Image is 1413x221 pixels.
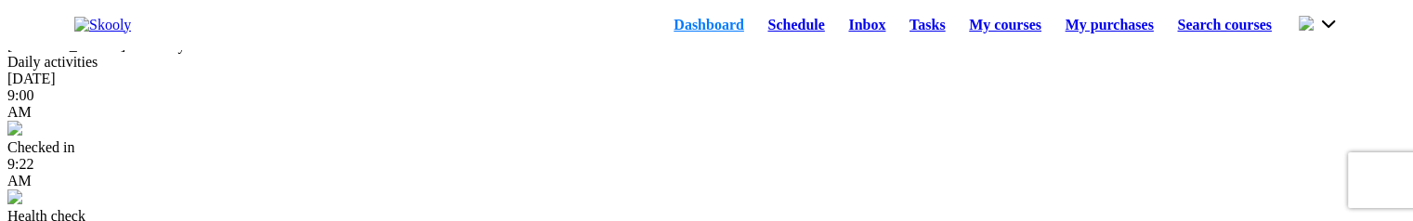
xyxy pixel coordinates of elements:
[1053,12,1166,38] a: My purchases
[7,54,98,70] span: Daily activities
[897,12,957,38] a: Tasks
[661,12,755,38] a: Dashboard
[7,104,1406,121] div: AM
[7,121,22,136] img: checkin.jpg
[837,12,898,38] a: Inbox
[7,156,1406,189] div: 9:22
[1166,12,1284,38] a: Search courses
[7,189,22,204] img: temperature.jpg
[756,12,837,38] a: Schedule
[7,139,1406,156] div: Checked in
[7,87,1406,121] div: 9:00
[74,17,131,33] img: Skooly
[957,12,1053,38] a: My courses
[7,71,1406,87] div: [DATE]
[7,173,1406,189] div: AM
[1299,14,1339,34] button: chevron down outline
